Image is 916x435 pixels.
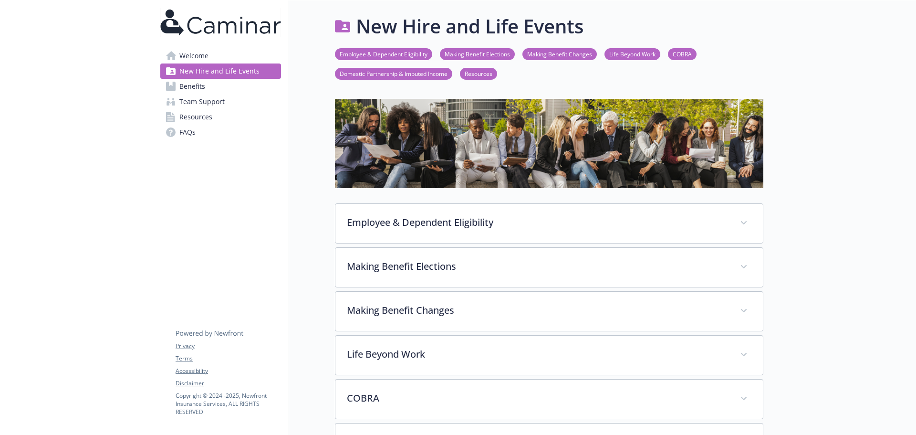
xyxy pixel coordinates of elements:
a: New Hire and Life Events [160,64,281,79]
a: Privacy [176,342,281,350]
a: Resources [160,109,281,125]
div: COBRA [335,380,763,419]
p: Copyright © 2024 - 2025 , Newfront Insurance Services, ALL RIGHTS RESERVED [176,392,281,416]
a: Accessibility [176,367,281,375]
a: Making Benefit Elections [440,49,515,58]
p: COBRA [347,391,729,405]
p: Making Benefit Changes [347,303,729,318]
div: Making Benefit Elections [335,248,763,287]
span: Team Support [179,94,225,109]
div: Life Beyond Work [335,336,763,375]
span: Benefits [179,79,205,94]
span: Welcome [179,48,208,64]
span: Resources [179,109,212,125]
a: Making Benefit Changes [522,49,597,58]
p: Life Beyond Work [347,347,729,361]
a: Benefits [160,79,281,94]
a: Life Beyond Work [604,49,660,58]
a: FAQs [160,125,281,140]
h1: New Hire and Life Events [356,12,583,41]
span: New Hire and Life Events [179,64,260,79]
a: Terms [176,354,281,363]
a: Disclaimer [176,379,281,388]
div: Making Benefit Changes [335,292,763,331]
span: FAQs [179,125,196,140]
a: Domestic Partnership & Imputed Income [335,69,452,78]
p: Making Benefit Elections [347,259,729,274]
a: Employee & Dependent Eligibility [335,49,432,58]
p: Employee & Dependent Eligibility [347,215,729,230]
a: Resources [460,69,497,78]
a: Welcome [160,48,281,64]
div: Employee & Dependent Eligibility [335,204,763,243]
a: Team Support [160,94,281,109]
img: new hire page banner [335,99,763,188]
a: COBRA [668,49,697,58]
